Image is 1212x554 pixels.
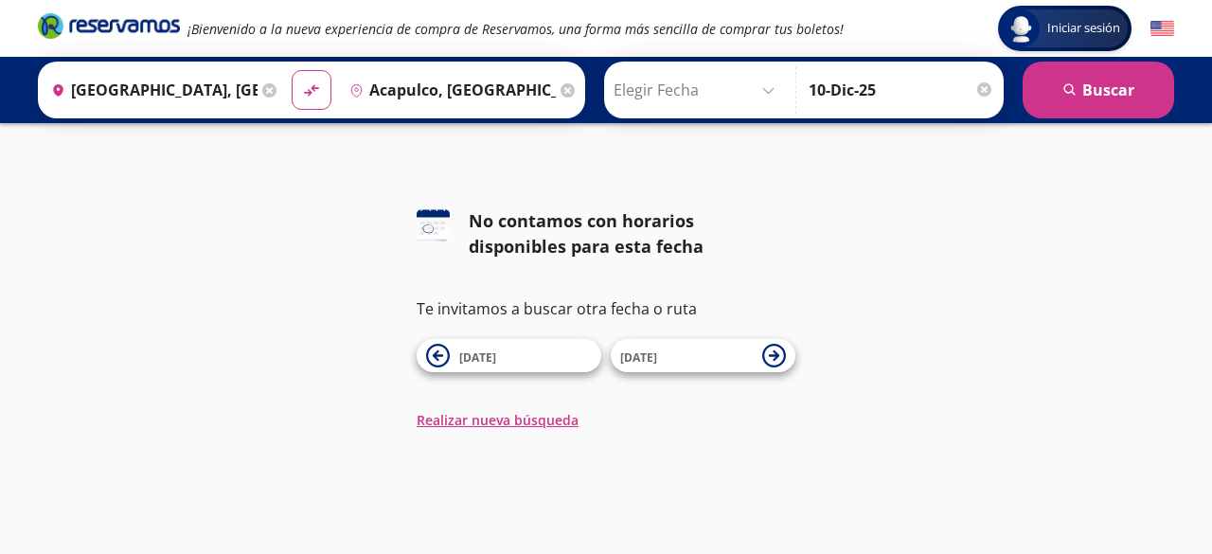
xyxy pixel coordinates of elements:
button: [DATE] [611,339,795,372]
span: [DATE] [459,349,496,366]
button: Buscar [1023,62,1174,118]
input: Opcional [809,66,994,114]
p: Te invitamos a buscar otra fecha o ruta [417,297,795,320]
button: English [1150,17,1174,41]
a: Brand Logo [38,11,180,45]
em: ¡Bienvenido a la nueva experiencia de compra de Reservamos, una forma más sencilla de comprar tus... [187,20,844,38]
input: Buscar Destino [342,66,556,114]
span: Iniciar sesión [1040,19,1128,38]
span: [DATE] [620,349,657,366]
i: Brand Logo [38,11,180,40]
button: Realizar nueva búsqueda [417,410,579,430]
button: [DATE] [417,339,601,372]
input: Buscar Origen [44,66,258,114]
input: Elegir Fecha [614,66,783,114]
div: No contamos con horarios disponibles para esta fecha [469,208,795,259]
